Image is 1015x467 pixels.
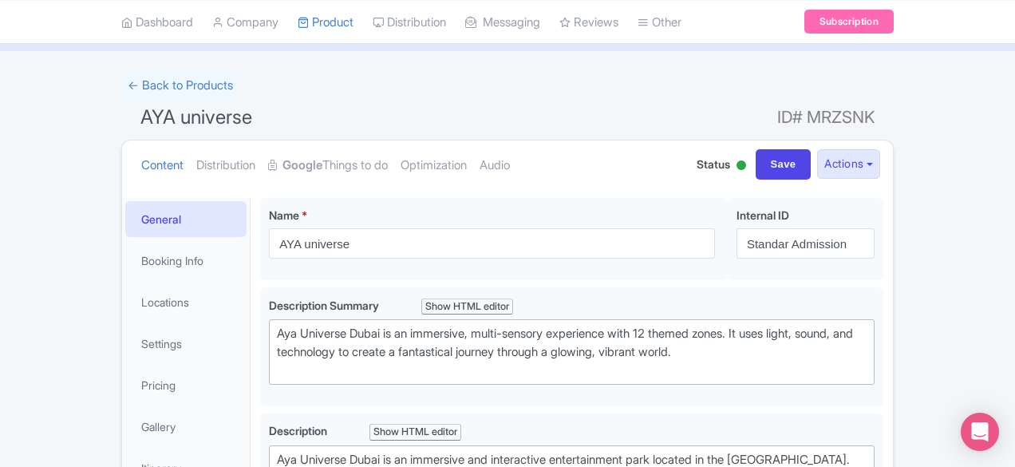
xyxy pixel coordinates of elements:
[140,105,252,129] span: AYA universe
[421,299,513,315] div: Show HTML editor
[269,299,381,312] span: Description Summary
[804,10,894,34] a: Subscription
[125,243,247,279] a: Booking Info
[401,140,467,191] a: Optimization
[125,409,247,445] a: Gallery
[268,140,388,191] a: GoogleThings to do
[125,367,247,403] a: Pricing
[125,284,247,320] a: Locations
[817,149,880,179] button: Actions
[269,208,299,222] span: Name
[121,70,239,101] a: ← Back to Products
[777,101,875,133] span: ID# MRZSNK
[282,156,322,175] strong: Google
[961,413,999,451] div: Open Intercom Messenger
[756,149,812,180] input: Save
[269,424,330,437] span: Description
[733,154,749,179] div: Active
[277,325,867,379] div: Aya Universe Dubai is an immersive, multi-sensory experience with 12 themed zones. It uses light,...
[480,140,510,191] a: Audio
[737,208,789,222] span: Internal ID
[369,424,461,441] div: Show HTML editor
[141,140,184,191] a: Content
[125,326,247,362] a: Settings
[697,156,730,172] span: Status
[196,140,255,191] a: Distribution
[125,201,247,237] a: General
